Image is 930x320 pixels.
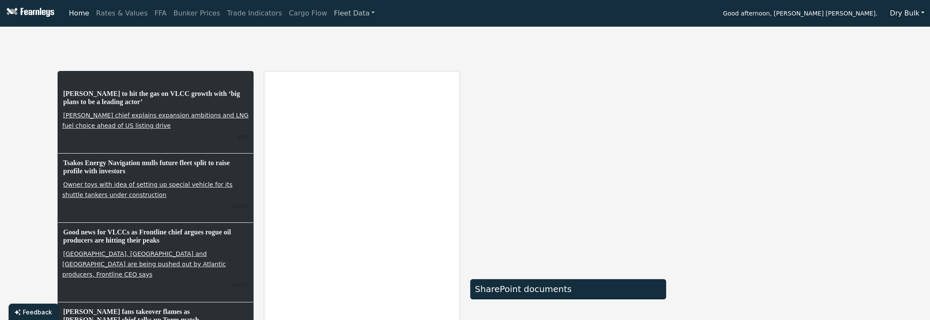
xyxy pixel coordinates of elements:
small: 11/09/2025, 13:47:09 [238,133,249,140]
h6: Good news for VLCCs as Frontline chief argues rogue oil producers are hitting their peaks [62,227,249,245]
div: SharePoint documents [475,284,661,294]
iframe: mini symbol-overview TradingView widget [676,174,872,269]
small: 11/09/2025, 12:48:39 [231,282,249,289]
a: [PERSON_NAME] chief explains expansion ambitions and LNG fuel choice ahead of US listing drive [62,111,248,130]
a: FFA [151,5,170,22]
a: Cargo Flow [285,5,330,22]
a: Trade Indicators [223,5,285,22]
img: Fearnleys Logo [4,8,54,18]
a: Bunker Prices [170,5,223,22]
a: Owner toys with idea of setting up special vehicle for its shuttle tankers under construction [62,180,232,199]
iframe: market overview TradingView widget [470,71,666,270]
h6: Tsakos Energy Navigation mulls future fleet split to raise profile with investors [62,158,249,176]
h6: [PERSON_NAME] to hit the gas on VLCC growth with ‘big plans to be a leading actor’ [62,89,249,107]
a: [GEOGRAPHIC_DATA], [GEOGRAPHIC_DATA] and [GEOGRAPHIC_DATA] are being pushed out by Atlantic produ... [62,249,226,279]
iframe: tickers TradingView widget [58,30,872,61]
a: Rates & Values [93,5,151,22]
small: 11/09/2025, 13:07:36 [231,202,249,209]
button: Dry Bulk [884,5,930,22]
a: Home [65,5,92,22]
iframe: mini symbol-overview TradingView widget [676,71,872,166]
span: Good afternoon, [PERSON_NAME] [PERSON_NAME]. [723,7,877,22]
a: Fleet Data [330,5,378,22]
